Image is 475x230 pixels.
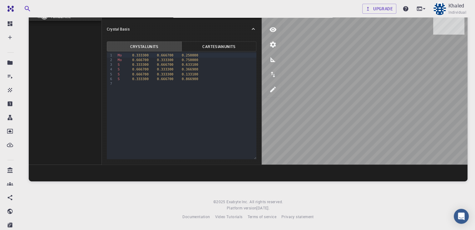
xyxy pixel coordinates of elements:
[107,58,113,62] div: 2
[448,2,464,9] p: Khaled
[182,58,198,62] span: 0.750000
[107,67,113,72] div: 4
[182,67,198,71] span: 0.366900
[107,62,113,67] div: 3
[107,81,113,86] div: 7
[182,72,198,76] span: 0.133100
[132,77,149,81] span: 0.333300
[256,205,270,210] span: [DATE] .
[10,4,40,10] span: Assistance
[247,214,276,219] span: Terms of service
[256,205,270,211] a: [DATE].
[182,53,198,57] span: 0.250000
[102,19,261,39] div: Crystal Basis
[157,77,173,81] span: 0.666700
[157,63,173,67] span: 0.666700
[118,77,120,81] span: S
[157,58,173,62] span: 0.333300
[215,214,242,220] a: Video Tutorials
[182,214,210,220] a: Documentation
[227,205,256,211] span: Platform version
[107,77,113,81] div: 6
[247,214,276,220] a: Terms of service
[132,53,149,57] span: 0.333300
[448,9,466,16] span: Individual
[213,199,226,205] span: © 2025
[182,77,198,81] span: 0.866900
[107,53,113,58] div: 1
[107,26,129,32] p: Crystal Basis
[132,58,149,62] span: 0.666700
[226,199,248,204] span: Exabyte Inc.
[454,209,469,224] div: Open Intercom Messenger
[132,67,149,71] span: 0.666700
[118,63,120,67] span: S
[107,72,113,77] div: 5
[215,214,242,219] span: Video Tutorials
[5,6,14,12] img: logo
[118,72,120,76] span: S
[157,72,173,76] span: 0.333300
[107,41,182,51] button: CrystalUnits
[132,63,149,67] span: 0.333300
[362,4,396,14] a: Upgrade
[226,199,248,205] a: Exabyte Inc.
[182,63,198,67] span: 0.633100
[181,41,256,51] button: CartesianUnits
[281,214,314,220] a: Privacy statement
[132,72,149,76] span: 0.666700
[182,214,210,219] span: Documentation
[433,2,446,15] img: Khaled
[118,53,122,57] span: Mo
[157,67,173,71] span: 0.333300
[281,214,314,219] span: Privacy statement
[250,199,283,205] span: All rights reserved.
[118,67,120,71] span: S
[118,58,122,62] span: Mo
[157,53,173,57] span: 0.666700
